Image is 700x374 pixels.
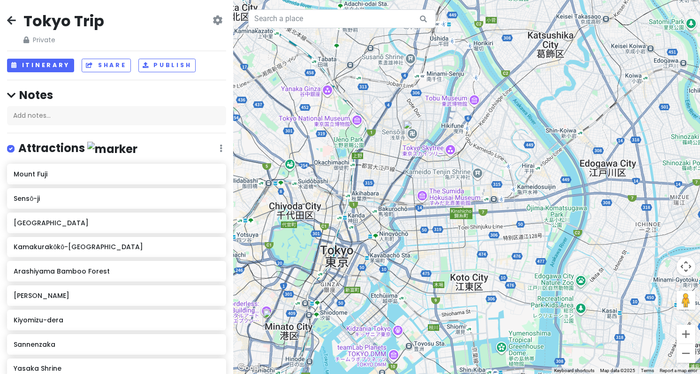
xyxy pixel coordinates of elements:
[14,267,220,275] h6: Arashiyama Bamboo Forest
[263,309,283,330] div: Tokyo Tower
[403,120,424,141] div: Sensō-ji
[660,368,697,373] a: Report a map error
[87,142,137,156] img: marker
[138,59,196,72] button: Publish
[14,170,220,178] h6: Mount Fuji
[14,364,220,373] h6: Yasaka Shrine
[82,59,130,72] button: Share
[236,362,266,374] img: Google
[14,243,220,251] h6: Kamakurakōkō-[GEOGRAPHIC_DATA]
[23,35,104,45] span: Private
[7,88,226,102] h4: Notes
[641,368,654,373] a: Terms (opens in new tab)
[600,368,635,373] span: Map data ©2025
[18,141,137,156] h4: Attractions
[677,257,695,276] button: Map camera controls
[7,59,74,72] button: Itinerary
[677,344,695,363] button: Zoom out
[14,316,220,324] h6: Kiyomizu-dera
[14,219,220,227] h6: [GEOGRAPHIC_DATA]
[14,291,220,300] h6: [PERSON_NAME]
[14,194,220,203] h6: Sensō-ji
[677,291,695,310] button: Drag Pegman onto the map to open Street View
[248,9,436,28] input: Search a place
[236,362,266,374] a: Open this area in Google Maps (opens a new window)
[677,325,695,343] button: Zoom in
[7,106,226,126] div: Add notes...
[554,367,594,374] button: Keyboard shortcuts
[14,340,220,349] h6: Sannenzaka
[23,11,104,31] h2: Tokyo Trip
